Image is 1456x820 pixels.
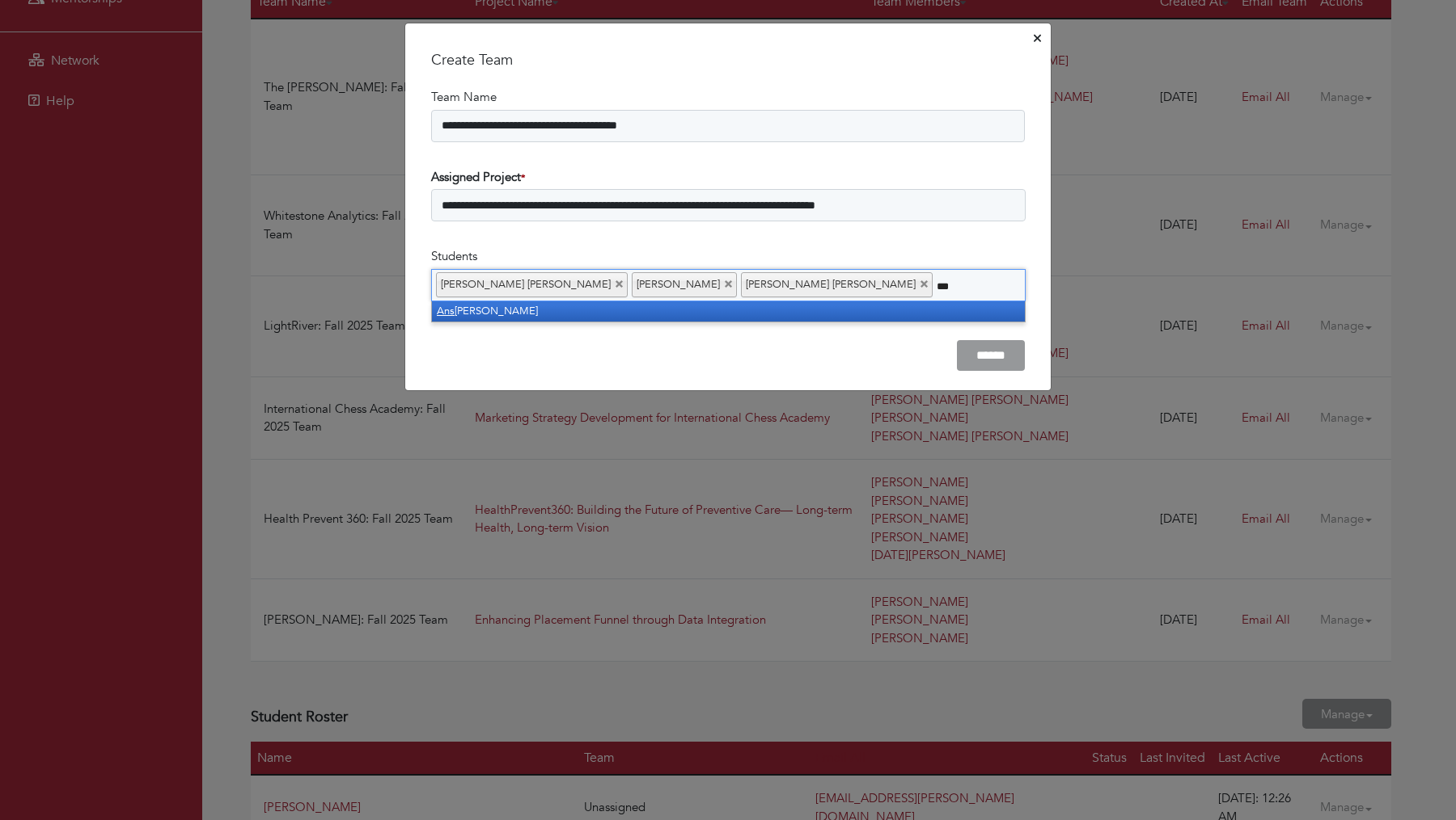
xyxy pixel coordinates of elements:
h4: Create Team [431,52,1025,69]
em: Ans [437,304,455,318]
span: [PERSON_NAME] [PERSON_NAME] [441,277,611,292]
label: Students [431,247,477,266]
label: Assigned Project [431,168,525,187]
span: [PERSON_NAME] [PERSON_NAME] [746,277,916,292]
li: [PERSON_NAME] [432,301,1025,322]
button: Close [1031,27,1044,52]
abbr: required [521,171,525,184]
label: Team Name [431,88,497,107]
span: [PERSON_NAME] [637,277,720,292]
